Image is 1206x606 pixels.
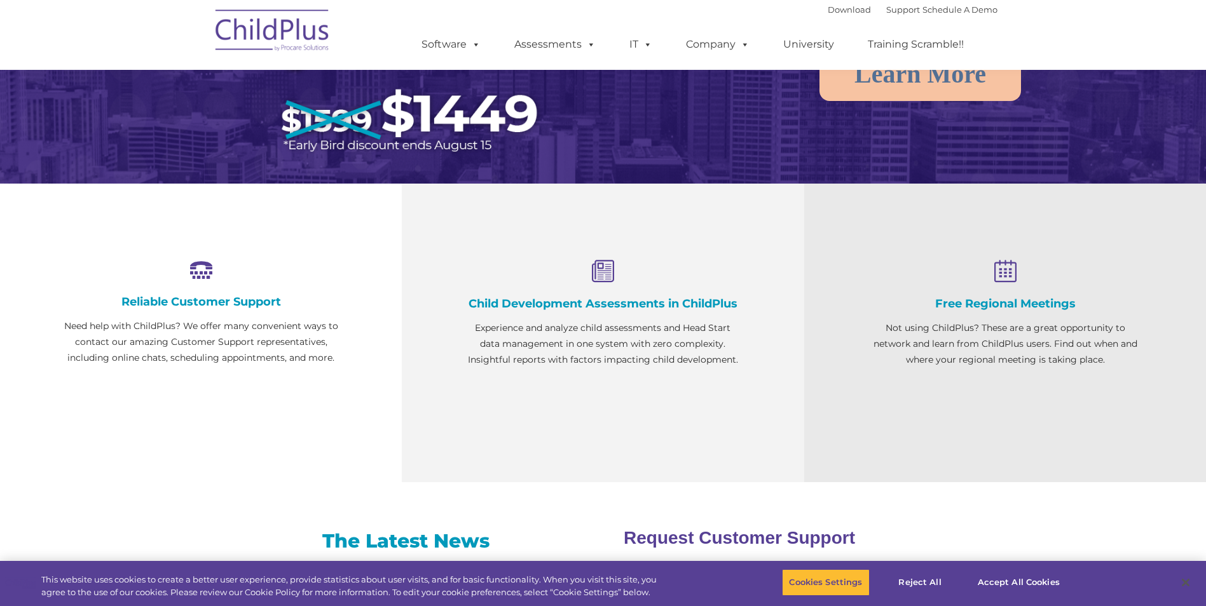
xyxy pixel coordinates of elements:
[782,569,869,596] button: Cookies Settings
[177,84,216,93] span: Last name
[1172,569,1200,596] button: Close
[855,32,976,57] a: Training Scramble!!
[868,320,1142,368] p: Not using ChildPlus? These are a great opportunity to network and learn from ChildPlus users. Fin...
[828,4,871,15] a: Download
[886,4,920,15] a: Support
[881,569,960,596] button: Reject All
[828,4,997,15] font: |
[617,32,665,57] a: IT
[868,297,1142,311] h4: Free Regional Meetings
[465,297,740,311] h4: Child Development Assessments in ChildPlus
[502,32,608,57] a: Assessments
[209,1,336,64] img: ChildPlus by Procare Solutions
[230,529,582,554] h3: The Latest News
[971,569,1067,596] button: Accept All Cookies
[771,32,847,57] a: University
[177,136,231,145] span: Phone number
[673,32,762,57] a: Company
[64,318,338,366] p: Need help with ChildPlus? We offer many convenient ways to contact our amazing Customer Support r...
[922,4,997,15] a: Schedule A Demo
[41,574,663,598] div: This website uses cookies to create a better user experience, provide statistics about user visit...
[819,48,1021,101] a: Learn More
[64,295,338,309] h4: Reliable Customer Support
[465,320,740,368] p: Experience and analyze child assessments and Head Start data management in one system with zero c...
[409,32,493,57] a: Software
